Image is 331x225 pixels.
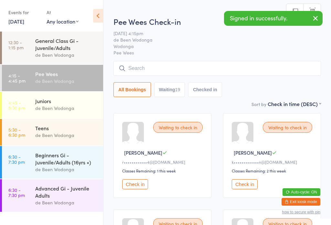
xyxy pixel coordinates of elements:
button: how to secure with pin [282,210,320,214]
button: Check in [232,179,258,189]
button: Waiting19 [154,82,185,97]
div: de Been Wodonga [35,199,98,206]
div: Any location [47,18,79,25]
span: Wodonga [113,43,311,49]
a: 4:45 -5:30 pmJuniorsde Been Wodonga [2,92,103,118]
time: 6:30 - 7:30 pm [8,154,25,164]
a: 12:30 -1:15 pmGeneral Class Gi - Juvenile/Adultsde Been Wodonga [2,32,103,64]
div: de Been Wodonga [35,132,98,139]
a: 6:30 -7:30 pmAdvanced Gi - Juvenile Adultsde Been Wodonga [2,179,103,212]
button: All Bookings [113,82,151,97]
div: Advanced Gi - Juvenile Adults [35,185,98,199]
div: r••••••••••••4@[DOMAIN_NAME] [122,159,205,165]
div: 19 [175,87,180,92]
span: [PERSON_NAME] [124,149,162,156]
time: 5:30 - 6:30 pm [8,127,25,137]
span: de Been Wodonga [113,36,311,43]
button: Auto-cycle: ON [283,188,320,196]
time: 4:15 - 4:45 pm [8,73,26,83]
div: Waiting to check in [153,122,203,133]
a: 6:30 -7:30 pmBeginners Gi - Juvenile/Adults (16yrs +)de Been Wodonga [2,146,103,179]
button: Check in [122,179,148,189]
a: 4:15 -4:45 pmPee Weesde Been Wodonga [2,65,103,91]
div: de Been Wodonga [35,104,98,112]
div: Check in time (DESC) [268,100,321,107]
div: Juniors [35,97,98,104]
div: Teens [35,124,98,132]
div: Signed in successfully. [230,15,310,22]
time: 6:30 - 7:30 pm [8,187,25,198]
h2: Pee Wees Check-in [113,16,321,27]
span: Pee Wees [113,49,321,56]
input: Search [113,61,321,76]
div: Pee Wees [35,70,98,77]
div: Classes Remaining: 2 this week [232,168,314,173]
span: [PERSON_NAME] [234,149,272,156]
div: Waiting to check in [263,122,312,133]
label: Sort by [251,101,266,107]
time: 4:45 - 5:30 pm [8,100,25,110]
div: Beginners Gi - Juvenile/Adults (16yrs +) [35,152,98,166]
div: k•••••••••••••n@[DOMAIN_NAME] [232,159,314,165]
div: Events for [8,7,40,18]
time: 12:30 - 1:15 pm [8,40,24,50]
div: de Been Wodonga [35,166,98,173]
div: At [47,7,79,18]
div: de Been Wodonga [35,77,98,85]
div: de Been Wodonga [35,51,98,59]
a: [DATE] [8,18,24,25]
div: General Class Gi - Juvenile/Adults [35,37,98,51]
div: Classes Remaining: 1 this week [122,168,205,173]
button: Exit kiosk mode [282,198,320,206]
span: [DATE] 4:15pm [113,30,311,36]
a: 5:30 -6:30 pmTeensde Been Wodonga [2,119,103,145]
button: Checked in [188,82,222,97]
